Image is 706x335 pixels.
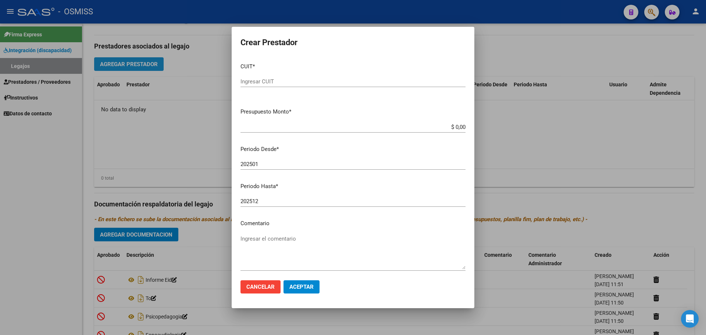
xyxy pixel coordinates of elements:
span: Cancelar [246,284,275,290]
p: Presupuesto Monto [240,108,466,116]
button: Cancelar [240,280,281,293]
p: CUIT [240,62,466,71]
p: Periodo Desde [240,145,466,154]
h2: Crear Prestador [240,36,466,50]
div: Open Intercom Messenger [681,310,699,328]
p: Comentario [240,219,466,228]
span: Aceptar [289,284,314,290]
p: Periodo Hasta [240,182,466,191]
button: Aceptar [284,280,320,293]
